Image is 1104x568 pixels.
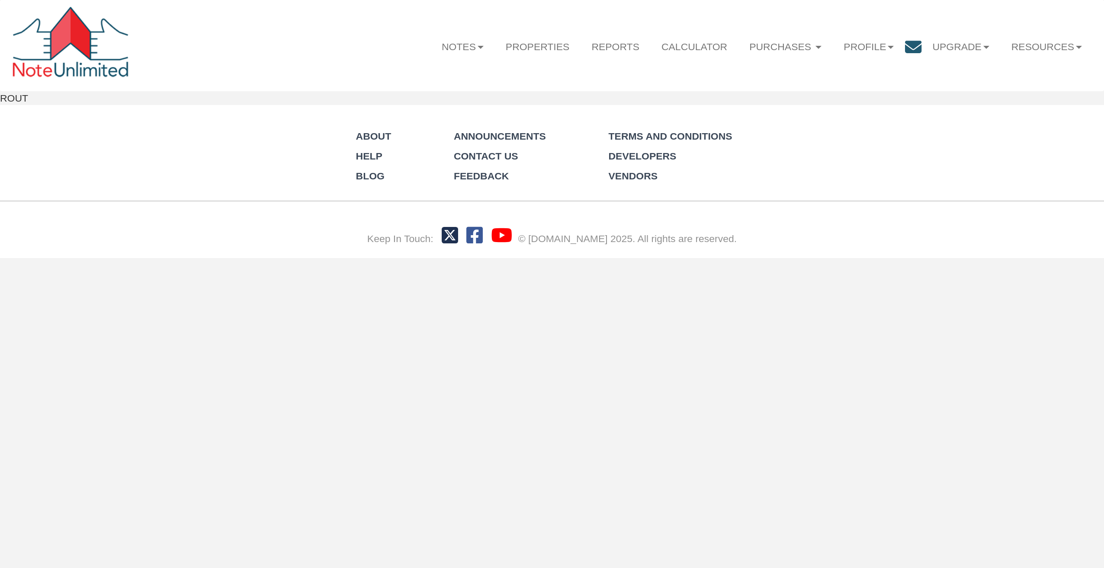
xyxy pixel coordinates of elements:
a: Help [356,150,382,162]
div: Keep In Touch: [367,232,433,246]
div: © [DOMAIN_NAME] 2025. All rights are reserved. [518,232,737,246]
a: Purchases [738,31,833,62]
a: Vendors [609,170,658,182]
a: Notes [430,31,494,62]
a: Contact Us [454,150,518,162]
a: Properties [494,31,581,62]
a: Announcements [454,131,546,142]
a: Feedback [454,170,509,182]
a: Reports [581,31,651,62]
a: Profile [833,31,905,62]
a: Blog [356,170,385,182]
a: Terms and Conditions [609,131,732,142]
a: About [356,131,392,142]
a: Calculator [650,31,738,62]
a: Resources [1000,31,1093,62]
a: Developers [609,150,677,162]
a: Upgrade [921,31,1000,62]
